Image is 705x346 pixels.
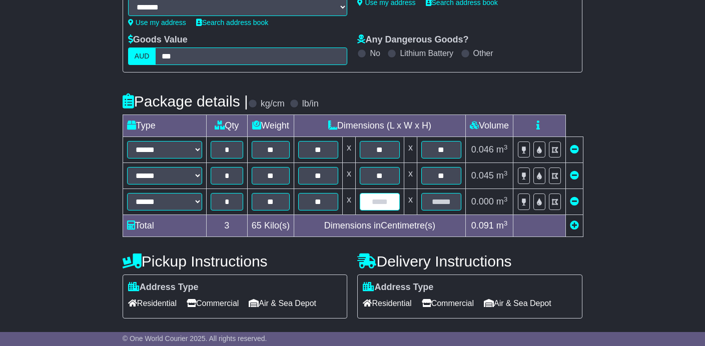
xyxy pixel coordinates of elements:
[123,93,248,109] h4: Package details |
[128,18,186,26] a: Use my address
[247,115,294,137] td: Weight
[496,196,508,206] span: m
[404,163,417,189] td: x
[496,170,508,180] span: m
[261,98,285,109] label: kg/cm
[471,220,494,230] span: 0.091
[504,219,508,227] sup: 3
[342,189,355,215] td: x
[504,143,508,151] sup: 3
[206,215,247,237] td: 3
[363,295,411,311] span: Residential
[302,98,319,109] label: lb/in
[294,215,465,237] td: Dimensions in Centimetre(s)
[128,47,156,65] label: AUD
[570,196,579,206] a: Remove this item
[496,144,508,154] span: m
[422,295,474,311] span: Commercial
[187,295,239,311] span: Commercial
[342,137,355,163] td: x
[471,170,494,180] span: 0.045
[123,334,267,342] span: © One World Courier 2025. All rights reserved.
[570,220,579,230] a: Add new item
[496,220,508,230] span: m
[252,220,262,230] span: 65
[400,48,453,58] label: Lithium Battery
[370,48,380,58] label: No
[196,18,268,26] a: Search address book
[342,163,355,189] td: x
[570,170,579,180] a: Remove this item
[249,295,316,311] span: Air & Sea Depot
[404,137,417,163] td: x
[206,115,247,137] td: Qty
[363,282,433,293] label: Address Type
[484,295,551,311] span: Air & Sea Depot
[357,253,582,269] h4: Delivery Instructions
[123,253,348,269] h4: Pickup Instructions
[357,34,468,45] label: Any Dangerous Goods?
[247,215,294,237] td: Kilo(s)
[404,189,417,215] td: x
[473,48,493,58] label: Other
[128,34,188,45] label: Goods Value
[471,144,494,154] span: 0.046
[465,115,513,137] td: Volume
[471,196,494,206] span: 0.000
[504,195,508,203] sup: 3
[294,115,465,137] td: Dimensions (L x W x H)
[128,282,199,293] label: Address Type
[123,115,206,137] td: Type
[128,295,177,311] span: Residential
[570,144,579,154] a: Remove this item
[504,169,508,177] sup: 3
[123,215,206,237] td: Total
